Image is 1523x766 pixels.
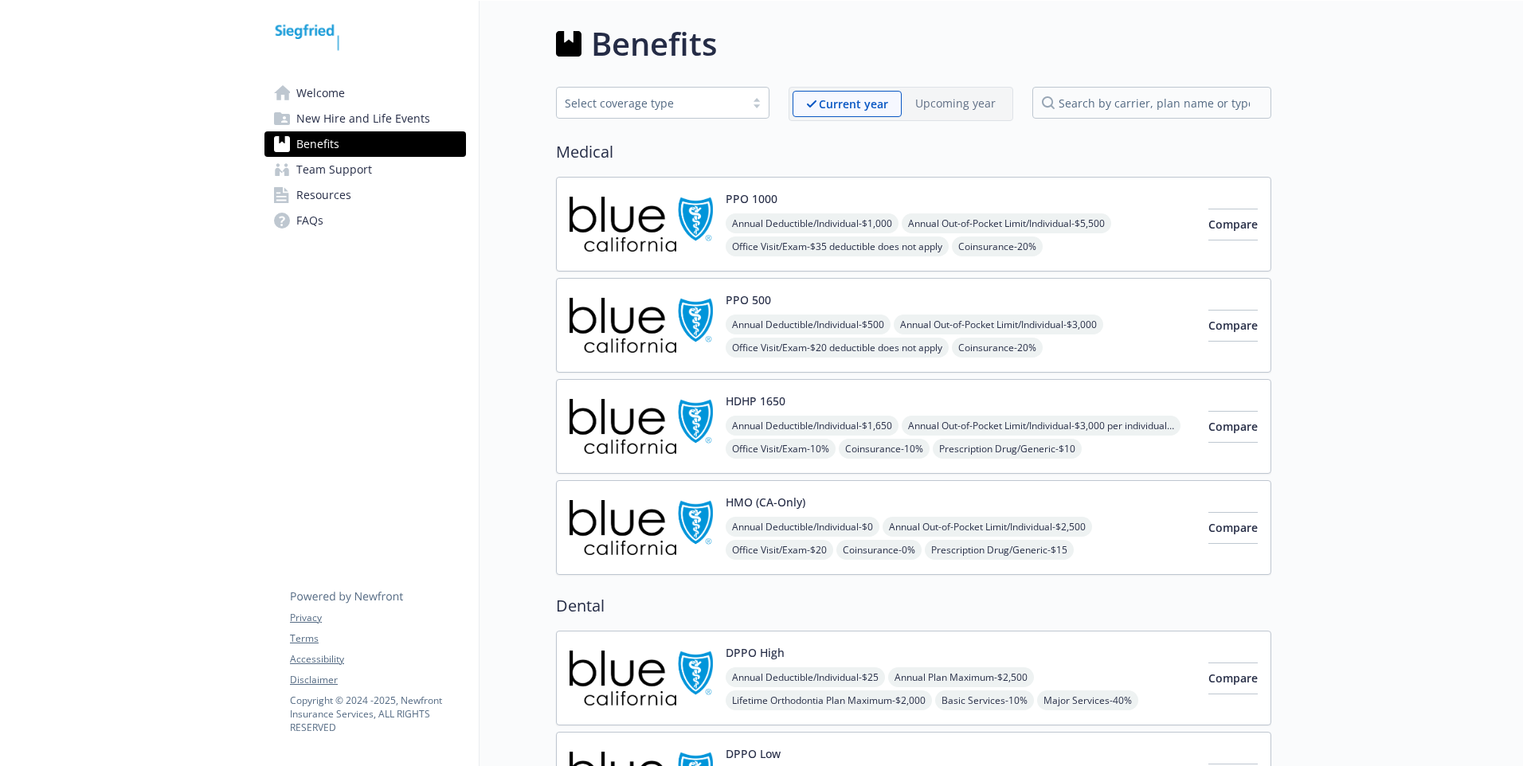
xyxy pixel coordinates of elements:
[290,673,465,687] a: Disclaimer
[902,91,1009,117] span: Upcoming year
[726,439,836,459] span: Office Visit/Exam - 10%
[726,416,899,436] span: Annual Deductible/Individual - $1,650
[290,694,465,734] p: Copyright © 2024 - 2025 , Newfront Insurance Services, ALL RIGHTS RESERVED
[726,393,785,409] button: HDHP 1650
[290,631,465,646] a: Terms
[264,131,466,157] a: Benefits
[290,652,465,666] a: Accessibility
[290,611,465,625] a: Privacy
[902,213,1111,233] span: Annual Out-of-Pocket Limit/Individual - $5,500
[925,540,1074,560] span: Prescription Drug/Generic - $15
[264,106,466,131] a: New Hire and Life Events
[726,190,777,207] button: PPO 1000
[264,182,466,208] a: Resources
[565,95,737,111] div: Select coverage type
[952,236,1043,256] span: Coinsurance - 20%
[883,517,1092,537] span: Annual Out-of-Pocket Limit/Individual - $2,500
[556,140,1271,164] h2: Medical
[264,208,466,233] a: FAQs
[296,106,430,131] span: New Hire and Life Events
[1208,411,1258,443] button: Compare
[264,80,466,106] a: Welcome
[952,338,1043,358] span: Coinsurance - 20%
[570,393,713,460] img: Blue Shield of California carrier logo
[915,95,996,111] p: Upcoming year
[888,667,1034,687] span: Annual Plan Maximum - $2,500
[839,439,930,459] span: Coinsurance - 10%
[296,80,345,106] span: Welcome
[556,594,1271,618] h2: Dental
[1208,662,1258,694] button: Compare
[1208,217,1258,232] span: Compare
[1208,512,1258,544] button: Compare
[296,208,323,233] span: FAQs
[570,190,713,258] img: Blue Shield of California carrier logo
[1208,520,1258,535] span: Compare
[894,315,1103,334] span: Annual Out-of-Pocket Limit/Individual - $3,000
[1208,209,1258,240] button: Compare
[1208,670,1258,686] span: Compare
[819,96,888,112] p: Current year
[726,667,885,687] span: Annual Deductible/Individual - $25
[1208,310,1258,342] button: Compare
[1208,419,1258,434] span: Compare
[1037,690,1138,710] span: Major Services - 40%
[570,494,713,561] img: Blue Shield of California carrier logo
[726,517,879,537] span: Annual Deductible/Individual - $0
[1032,87,1271,119] input: search by carrier, plan name or type
[591,20,717,68] h1: Benefits
[726,644,785,661] button: DPPO High
[726,745,781,762] button: DPPO Low
[836,540,922,560] span: Coinsurance - 0%
[902,416,1180,436] span: Annual Out-of-Pocket Limit/Individual - $3,000 per individual / $3,500 per family member
[1208,318,1258,333] span: Compare
[935,690,1034,710] span: Basic Services - 10%
[296,157,372,182] span: Team Support
[296,131,339,157] span: Benefits
[933,439,1082,459] span: Prescription Drug/Generic - $10
[570,291,713,359] img: Blue Shield of California carrier logo
[264,157,466,182] a: Team Support
[726,315,891,334] span: Annual Deductible/Individual - $500
[726,690,932,710] span: Lifetime Orthodontia Plan Maximum - $2,000
[726,291,771,308] button: PPO 500
[726,338,949,358] span: Office Visit/Exam - $20 deductible does not apply
[726,236,949,256] span: Office Visit/Exam - $35 deductible does not apply
[726,540,833,560] span: Office Visit/Exam - $20
[726,494,805,510] button: HMO (CA-Only)
[726,213,899,233] span: Annual Deductible/Individual - $1,000
[570,644,713,712] img: Blue Shield of California carrier logo
[296,182,351,208] span: Resources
